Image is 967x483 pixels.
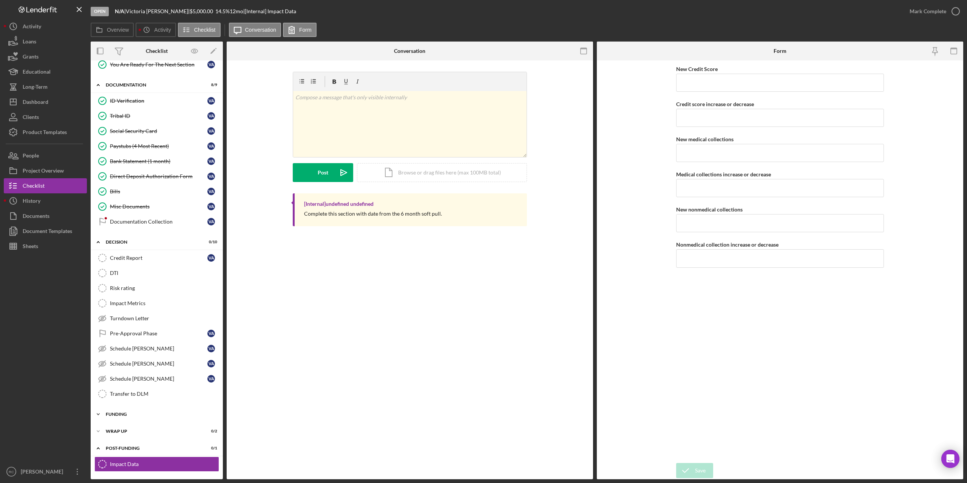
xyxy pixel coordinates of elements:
div: Pre-Approval Phase [110,330,207,336]
a: Pre-Approval PhaseVA [94,326,219,341]
button: Project Overview [4,163,87,178]
div: DTI [110,270,219,276]
a: Schedule [PERSON_NAME]VA [94,356,219,371]
a: Social Security CardVA [94,123,219,139]
div: Credit Report [110,255,207,261]
a: Impact Data [94,457,219,472]
div: Loans [23,34,36,51]
button: Checklist [178,23,221,37]
div: V A [207,188,215,195]
div: V A [207,61,215,68]
button: Conversation [229,23,281,37]
div: History [23,193,40,210]
div: Schedule [PERSON_NAME] [110,376,207,382]
button: Activity [4,19,87,34]
div: Impact Data [110,461,219,467]
button: Post [293,163,353,182]
a: Misc DocumentsVA [94,199,219,214]
div: Documentation Collection [110,219,207,225]
div: Paystubs (4 Most Recent) [110,143,207,149]
label: Activity [154,27,171,33]
div: | [Internal] Impact Data [243,8,296,14]
a: Sheets [4,239,87,254]
div: Post-Funding [106,446,198,451]
div: Open Intercom Messenger [941,450,959,468]
div: ID Verification [110,98,207,104]
div: V A [207,360,215,367]
label: Overview [107,27,129,33]
div: Bank Statement (1 month) [110,158,207,164]
div: Funding [106,412,213,417]
button: People [4,148,87,163]
div: Misc Documents [110,204,207,210]
div: Mark Complete [910,4,946,19]
button: RC[PERSON_NAME] [4,464,87,479]
a: Paystubs (4 Most Recent)VA [94,139,219,154]
label: Credit score increase or decrease [676,101,754,107]
button: Clients [4,110,87,125]
div: Grants [23,49,39,66]
div: [PERSON_NAME] [19,464,68,481]
a: Grants [4,49,87,64]
text: RC [9,470,14,474]
a: Credit ReportVA [94,250,219,265]
div: You Are Ready For The Next Section [110,62,207,68]
div: Victoria [PERSON_NAME] | [126,8,190,14]
div: | [115,8,126,14]
div: Post [318,163,328,182]
a: You Are Ready For The Next SectionVA [94,57,219,72]
button: Save [676,463,713,478]
div: 8 / 9 [204,83,217,87]
div: 0 / 10 [204,240,217,244]
div: Document Templates [23,224,72,241]
button: Activity [136,23,176,37]
div: Decision [106,240,198,244]
a: Tribal IDVA [94,108,219,123]
div: Form [774,48,786,54]
a: Document Templates [4,224,87,239]
div: Save [695,463,706,478]
div: Long-Term [23,79,48,96]
div: V A [207,203,215,210]
a: History [4,193,87,208]
button: Educational [4,64,87,79]
div: Product Templates [23,125,67,142]
a: Loans [4,34,87,49]
div: Dashboard [23,94,48,111]
div: V A [207,142,215,150]
a: Direct Deposit Authorization FormVA [94,169,219,184]
label: New medical collections [676,136,734,142]
div: Documents [23,208,49,225]
div: [Internal] undefined undefined [304,201,374,207]
button: Overview [91,23,134,37]
div: People [23,148,39,165]
div: Checklist [146,48,168,54]
button: Form [283,23,317,37]
a: Risk rating [94,281,219,296]
label: New Credit Score [676,66,718,72]
div: V A [207,112,215,120]
div: Documentation [106,83,198,87]
label: Medical collections increase or decrease [676,171,771,177]
div: Turndown Letter [110,315,219,321]
a: BillsVA [94,184,219,199]
div: $5,000.00 [190,8,215,14]
div: V A [207,157,215,165]
button: Long-Term [4,79,87,94]
div: V A [207,173,215,180]
div: V A [207,345,215,352]
div: Schedule [PERSON_NAME] [110,361,207,367]
div: Impact Metrics [110,300,219,306]
div: 14.5 % [215,8,230,14]
button: Documents [4,208,87,224]
div: V A [207,254,215,262]
div: Conversation [394,48,425,54]
a: DTI [94,265,219,281]
button: Checklist [4,178,87,193]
